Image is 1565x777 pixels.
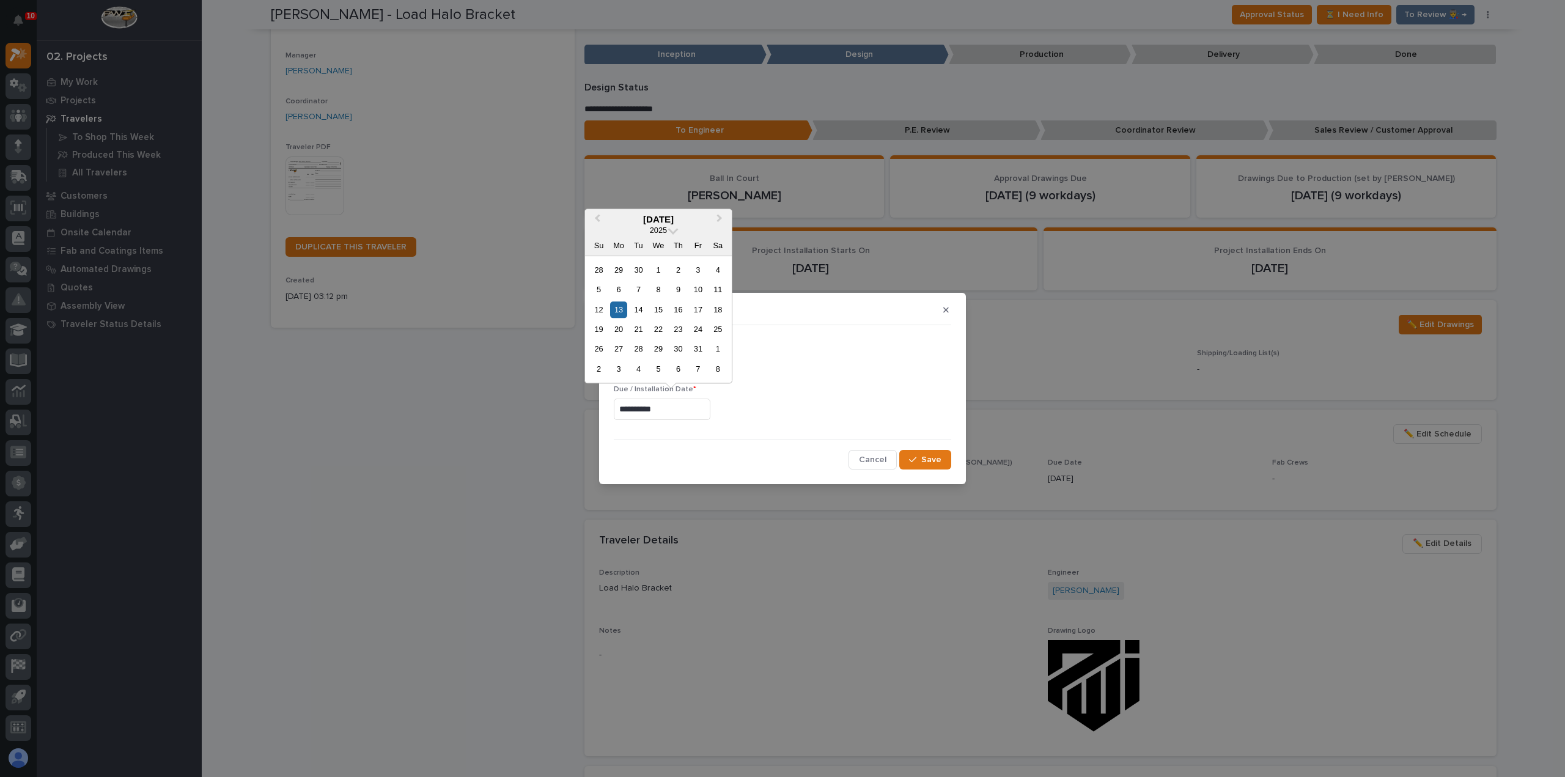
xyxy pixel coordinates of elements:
[670,281,687,298] div: Choose Thursday, October 9th, 2025
[610,301,627,318] div: Choose Monday, October 13th, 2025
[610,262,627,278] div: Choose Monday, September 29th, 2025
[710,341,726,358] div: Choose Saturday, November 1st, 2025
[650,237,666,254] div: We
[670,321,687,337] div: Choose Thursday, October 23rd, 2025
[711,210,731,230] button: Next Month
[591,301,607,318] div: Choose Sunday, October 12th, 2025
[690,341,706,358] div: Choose Friday, October 31st, 2025
[650,301,666,318] div: Choose Wednesday, October 15th, 2025
[650,361,666,377] div: Choose Wednesday, November 5th, 2025
[585,214,732,225] div: [DATE]
[710,281,726,298] div: Choose Saturday, October 11th, 2025
[614,386,696,393] span: Due / Installation Date
[591,281,607,298] div: Choose Sunday, October 5th, 2025
[630,301,647,318] div: Choose Tuesday, October 14th, 2025
[630,281,647,298] div: Choose Tuesday, October 7th, 2025
[690,321,706,337] div: Choose Friday, October 24th, 2025
[610,321,627,337] div: Choose Monday, October 20th, 2025
[650,281,666,298] div: Choose Wednesday, October 8th, 2025
[670,237,687,254] div: Th
[921,454,941,465] span: Save
[630,321,647,337] div: Choose Tuesday, October 21st, 2025
[630,341,647,358] div: Choose Tuesday, October 28th, 2025
[710,262,726,278] div: Choose Saturday, October 4th, 2025
[670,341,687,358] div: Choose Thursday, October 30th, 2025
[630,237,647,254] div: Tu
[849,450,897,470] button: Cancel
[670,262,687,278] div: Choose Thursday, October 2nd, 2025
[690,361,706,377] div: Choose Friday, November 7th, 2025
[591,262,607,278] div: Choose Sunday, September 28th, 2025
[690,237,706,254] div: Fr
[710,237,726,254] div: Sa
[650,262,666,278] div: Choose Wednesday, October 1st, 2025
[610,281,627,298] div: Choose Monday, October 6th, 2025
[670,361,687,377] div: Choose Thursday, November 6th, 2025
[591,361,607,377] div: Choose Sunday, November 2nd, 2025
[630,361,647,377] div: Choose Tuesday, November 4th, 2025
[586,210,606,230] button: Previous Month
[630,262,647,278] div: Choose Tuesday, September 30th, 2025
[650,341,666,358] div: Choose Wednesday, October 29th, 2025
[650,226,667,235] span: 2025
[690,281,706,298] div: Choose Friday, October 10th, 2025
[610,237,627,254] div: Mo
[591,237,607,254] div: Su
[710,361,726,377] div: Choose Saturday, November 8th, 2025
[690,301,706,318] div: Choose Friday, October 17th, 2025
[899,450,951,470] button: Save
[610,361,627,377] div: Choose Monday, November 3rd, 2025
[589,260,727,379] div: month 2025-10
[591,341,607,358] div: Choose Sunday, October 26th, 2025
[859,454,886,465] span: Cancel
[650,321,666,337] div: Choose Wednesday, October 22nd, 2025
[670,301,687,318] div: Choose Thursday, October 16th, 2025
[710,301,726,318] div: Choose Saturday, October 18th, 2025
[710,321,726,337] div: Choose Saturday, October 25th, 2025
[610,341,627,358] div: Choose Monday, October 27th, 2025
[591,321,607,337] div: Choose Sunday, October 19th, 2025
[690,262,706,278] div: Choose Friday, October 3rd, 2025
